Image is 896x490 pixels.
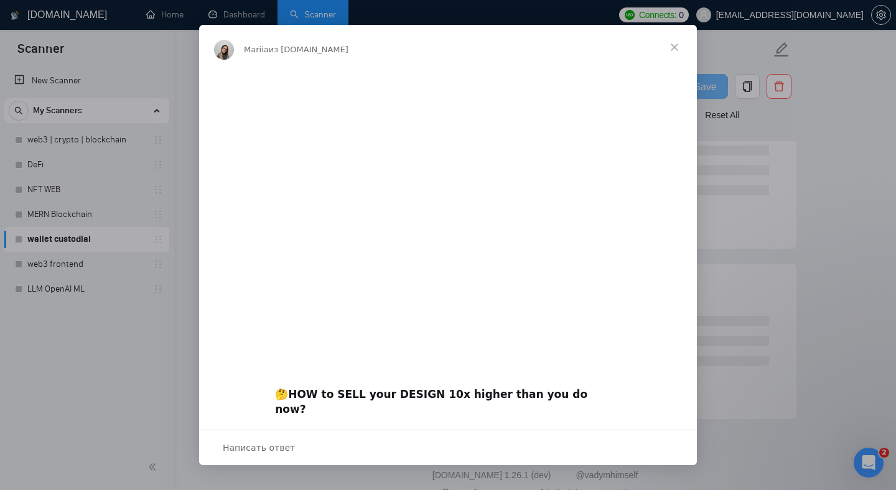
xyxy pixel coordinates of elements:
div: Открыть разговор и ответить [199,430,697,465]
span: Написать ответ [223,440,295,456]
span: Закрыть [652,25,697,70]
div: 🤔 [275,372,621,417]
span: Mariia [244,45,269,54]
b: HOW to SELL your DESIGN 10x higher than you do now? [275,388,587,415]
span: из [DOMAIN_NAME] [269,45,348,54]
img: Profile image for Mariia [214,40,234,60]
